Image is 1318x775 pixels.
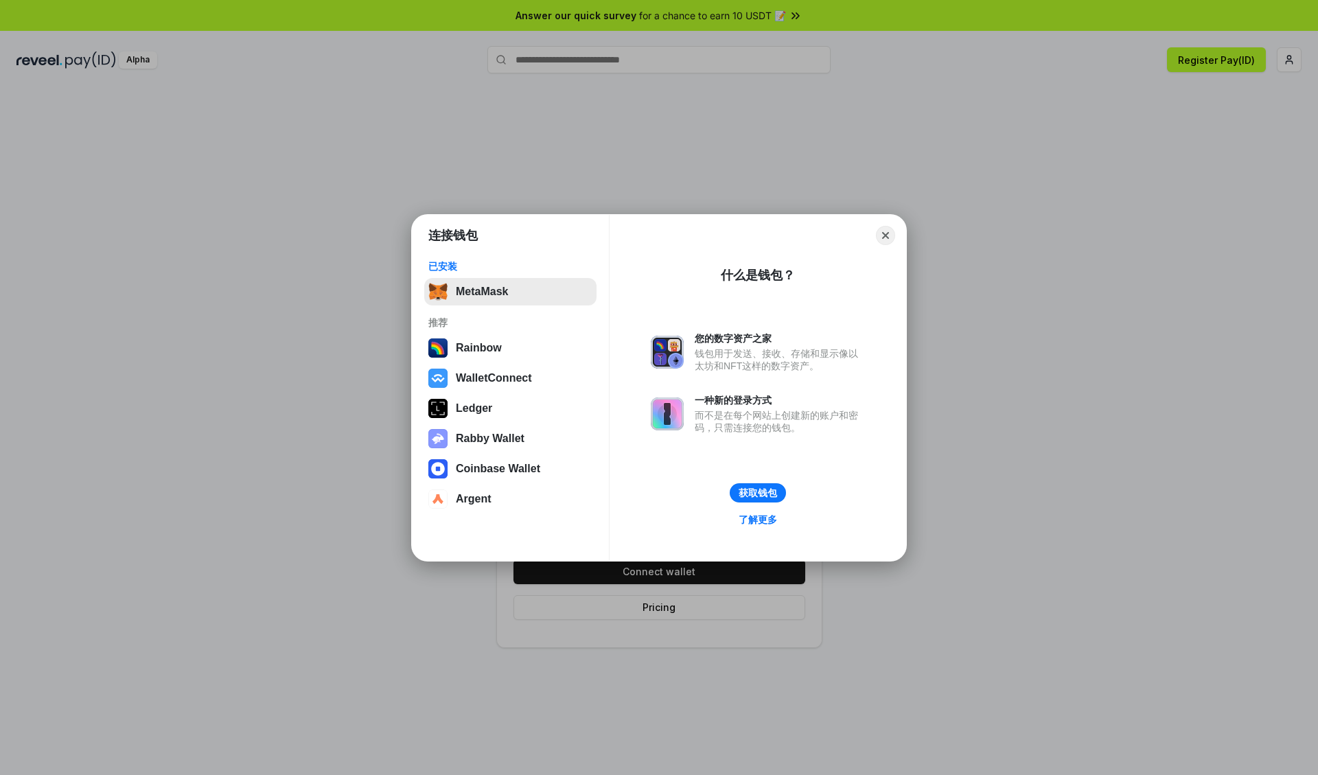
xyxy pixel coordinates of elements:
[428,316,592,329] div: 推荐
[428,260,592,273] div: 已安装
[428,227,478,244] h1: 连接钱包
[456,286,508,298] div: MetaMask
[424,365,597,392] button: WalletConnect
[739,513,777,526] div: 了解更多
[695,409,865,434] div: 而不是在每个网站上创建新的账户和密码，只需连接您的钱包。
[456,493,492,505] div: Argent
[456,432,524,445] div: Rabby Wallet
[721,267,795,284] div: 什么是钱包？
[695,394,865,406] div: 一种新的登录方式
[428,459,448,478] img: svg+xml,%3Csvg%20width%3D%2228%22%20height%3D%2228%22%20viewBox%3D%220%200%2028%2028%22%20fill%3D...
[424,395,597,422] button: Ledger
[456,463,540,475] div: Coinbase Wallet
[428,369,448,388] img: svg+xml,%3Csvg%20width%3D%2228%22%20height%3D%2228%22%20viewBox%3D%220%200%2028%2028%22%20fill%3D...
[428,429,448,448] img: svg+xml,%3Csvg%20xmlns%3D%22http%3A%2F%2Fwww.w3.org%2F2000%2Fsvg%22%20fill%3D%22none%22%20viewBox...
[424,455,597,483] button: Coinbase Wallet
[424,485,597,513] button: Argent
[428,338,448,358] img: svg+xml,%3Csvg%20width%3D%22120%22%20height%3D%22120%22%20viewBox%3D%220%200%20120%20120%22%20fil...
[456,402,492,415] div: Ledger
[876,226,895,245] button: Close
[651,336,684,369] img: svg+xml,%3Csvg%20xmlns%3D%22http%3A%2F%2Fwww.w3.org%2F2000%2Fsvg%22%20fill%3D%22none%22%20viewBox...
[695,332,865,345] div: 您的数字资产之家
[730,483,786,502] button: 获取钱包
[428,399,448,418] img: svg+xml,%3Csvg%20xmlns%3D%22http%3A%2F%2Fwww.w3.org%2F2000%2Fsvg%22%20width%3D%2228%22%20height%3...
[651,397,684,430] img: svg+xml,%3Csvg%20xmlns%3D%22http%3A%2F%2Fwww.w3.org%2F2000%2Fsvg%22%20fill%3D%22none%22%20viewBox...
[424,278,597,305] button: MetaMask
[428,282,448,301] img: svg+xml,%3Csvg%20fill%3D%22none%22%20height%3D%2233%22%20viewBox%3D%220%200%2035%2033%22%20width%...
[428,489,448,509] img: svg+xml,%3Csvg%20width%3D%2228%22%20height%3D%2228%22%20viewBox%3D%220%200%2028%2028%22%20fill%3D...
[695,347,865,372] div: 钱包用于发送、接收、存储和显示像以太坊和NFT这样的数字资产。
[739,487,777,499] div: 获取钱包
[424,425,597,452] button: Rabby Wallet
[456,372,532,384] div: WalletConnect
[456,342,502,354] div: Rainbow
[730,511,785,529] a: 了解更多
[424,334,597,362] button: Rainbow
